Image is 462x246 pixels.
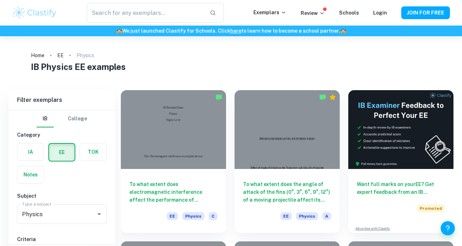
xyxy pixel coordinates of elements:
[280,212,292,220] span: EE
[22,201,52,207] label: Type a subject
[17,131,107,139] h6: Category
[31,50,44,60] a: Home
[80,143,106,160] button: TOK
[209,212,217,220] span: C
[57,50,64,60] a: EE
[243,180,331,204] h6: To what extent does the angle of attack of the fins (0°, 3°, 6°, 9°, 12°) of a moving projectile ...
[340,28,346,34] span: 🏫
[357,180,445,196] h6: Want full marks on your EE ? Get expert feedback from an IB examiner!
[49,144,75,161] button: EE
[129,180,217,204] h6: To what extent does electromagnetic interference affect the performance of computer devices and w...
[17,143,44,160] button: IA
[322,212,331,220] span: A
[1,27,461,35] h6: We just launched Clastify for Schools. Click to learn how to become a school partner.
[87,3,204,23] input: Search for any exemplars...
[31,60,431,73] h1: IB Physics EE examples
[9,90,115,110] h6: Filter exemplars
[417,204,445,212] span: Promoted
[296,212,318,220] span: Physics
[301,9,325,17] p: Review
[17,192,107,200] h6: Subject
[215,94,222,101] img: Marked
[167,212,178,220] span: EE
[17,235,107,243] h6: Criteria
[121,90,226,233] a: To what extent does electromagnetic interference affect the performance of computer devices and w...
[441,221,455,235] button: Help and Feedback
[339,10,359,16] a: Schools
[235,90,340,233] a: To what extent does the angle of attack of the fins (0°, 3°, 6°, 9°, 12°) of a moving projectile ...
[37,110,54,127] button: IB
[68,110,87,127] button: College
[348,90,453,169] img: Thumbnail
[329,94,336,101] div: Premium
[76,51,94,59] p: Physics
[401,6,450,19] button: JOIN FOR FREE
[230,28,241,34] a: here
[253,9,286,16] p: Exemplars
[373,10,387,16] a: Login
[17,166,44,183] button: Notes
[182,212,204,220] span: Physics
[348,90,453,233] a: Want full marks on yourEE? Get expert feedback from an IB examiner!PromotedAdvertise with Clastify
[116,28,122,34] span: 🏫
[37,110,87,127] div: Filter type choice
[12,6,57,20] img: Clastify logo
[94,209,104,219] button: Open
[355,226,390,231] a: Advertise with Clastify
[319,94,326,101] img: Marked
